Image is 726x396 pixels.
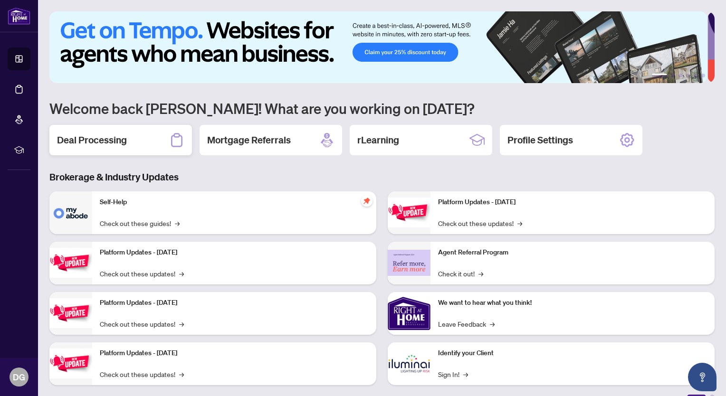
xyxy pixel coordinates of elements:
button: 4 [686,74,690,77]
img: Platform Updates - June 23, 2025 [388,198,430,227]
span: pushpin [361,195,373,207]
a: Sign In!→ [438,369,468,379]
p: We want to hear what you think! [438,298,707,308]
p: Platform Updates - [DATE] [100,298,369,308]
a: Check out these updates!→ [438,218,522,228]
button: 2 [671,74,675,77]
img: Platform Updates - September 16, 2025 [49,248,92,278]
h1: Welcome back [PERSON_NAME]! What are you working on [DATE]? [49,99,715,117]
img: Agent Referral Program [388,250,430,276]
h2: Mortgage Referrals [207,133,291,147]
span: → [478,268,483,279]
p: Identify your Client [438,348,707,358]
img: Platform Updates - July 21, 2025 [49,298,92,328]
img: Platform Updates - July 8, 2025 [49,349,92,378]
img: logo [8,7,30,25]
img: Slide 0 [49,11,707,83]
button: 1 [652,74,667,77]
h2: rLearning [357,133,399,147]
a: Check out these updates!→ [100,268,184,279]
p: Self-Help [100,197,369,207]
p: Platform Updates - [DATE] [100,247,369,258]
span: → [175,218,180,228]
span: → [179,319,184,329]
p: Platform Updates - [DATE] [100,348,369,358]
h2: Profile Settings [507,133,573,147]
button: 6 [701,74,705,77]
span: → [179,369,184,379]
span: → [463,369,468,379]
span: → [517,218,522,228]
button: Open asap [688,363,716,391]
img: We want to hear what you think! [388,292,430,335]
span: → [179,268,184,279]
a: Check it out!→ [438,268,483,279]
span: → [490,319,495,329]
span: DG [13,370,25,384]
button: 3 [678,74,682,77]
a: Check out these updates!→ [100,319,184,329]
p: Agent Referral Program [438,247,707,258]
a: Check out these guides!→ [100,218,180,228]
p: Platform Updates - [DATE] [438,197,707,207]
button: 5 [694,74,697,77]
h3: Brokerage & Industry Updates [49,170,715,184]
a: Leave Feedback→ [438,319,495,329]
h2: Deal Processing [57,133,127,147]
a: Check out these updates!→ [100,369,184,379]
img: Self-Help [49,191,92,234]
img: Identify your Client [388,342,430,385]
